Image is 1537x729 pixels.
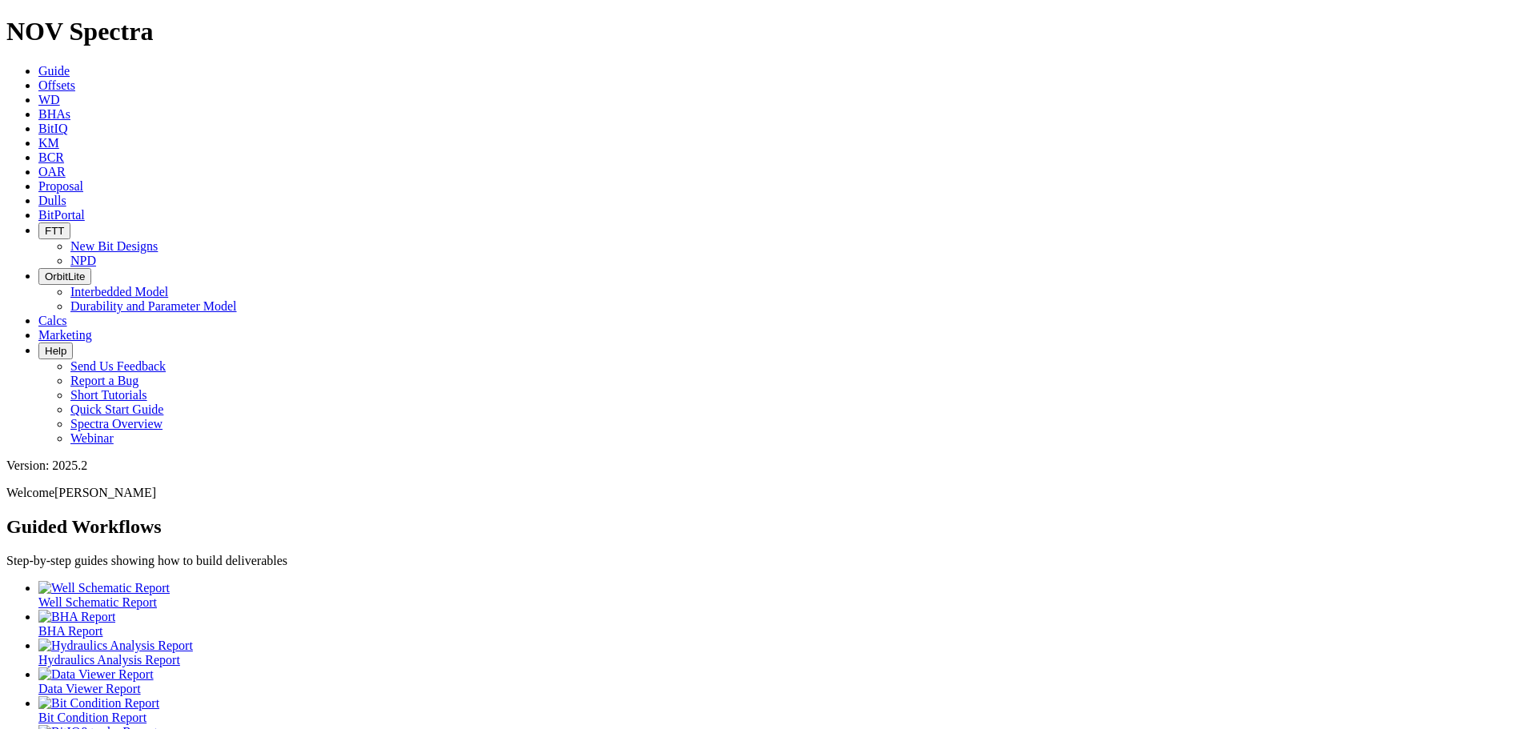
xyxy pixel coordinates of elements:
a: BitIQ [38,122,67,135]
span: Well Schematic Report [38,595,157,609]
a: WD [38,93,60,106]
h1: NOV Spectra [6,17,1531,46]
a: Quick Start Guide [70,403,163,416]
a: Proposal [38,179,83,193]
img: Well Schematic Report [38,581,170,595]
span: Hydraulics Analysis Report [38,653,180,667]
a: Bit Condition Report Bit Condition Report [38,696,1531,724]
a: BCR [38,150,64,164]
img: Hydraulics Analysis Report [38,639,193,653]
img: Bit Condition Report [38,696,159,711]
a: Data Viewer Report Data Viewer Report [38,667,1531,695]
a: Webinar [70,431,114,445]
button: Help [38,342,73,359]
a: Dulls [38,194,66,207]
a: Well Schematic Report Well Schematic Report [38,581,1531,609]
a: Durability and Parameter Model [70,299,237,313]
p: Welcome [6,486,1531,500]
a: BitPortal [38,208,85,222]
a: Marketing [38,328,92,342]
a: Calcs [38,314,67,327]
img: BHA Report [38,610,115,624]
span: BHA Report [38,624,102,638]
a: Guide [38,64,70,78]
button: FTT [38,222,70,239]
a: BHAs [38,107,70,121]
a: NPD [70,254,96,267]
p: Step-by-step guides showing how to build deliverables [6,554,1531,568]
span: Bit Condition Report [38,711,146,724]
div: Version: 2025.2 [6,459,1531,473]
a: Hydraulics Analysis Report Hydraulics Analysis Report [38,639,1531,667]
a: New Bit Designs [70,239,158,253]
button: OrbitLite [38,268,91,285]
span: Data Viewer Report [38,682,141,695]
img: Data Viewer Report [38,667,154,682]
a: BHA Report BHA Report [38,610,1531,638]
a: KM [38,136,59,150]
a: Short Tutorials [70,388,147,402]
span: FTT [45,225,64,237]
a: Spectra Overview [70,417,163,431]
a: Send Us Feedback [70,359,166,373]
h2: Guided Workflows [6,516,1531,538]
a: OAR [38,165,66,178]
a: Interbedded Model [70,285,168,298]
span: [PERSON_NAME] [54,486,156,499]
a: Offsets [38,78,75,92]
a: Report a Bug [70,374,138,387]
span: Help [45,345,66,357]
span: OrbitLite [45,270,85,282]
